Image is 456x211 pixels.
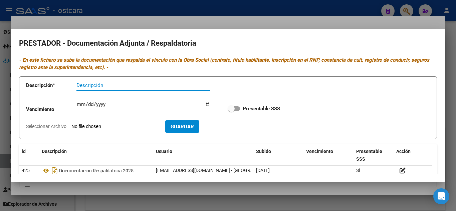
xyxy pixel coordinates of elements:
[26,82,76,89] p: Descripción
[50,165,59,176] i: Descargar documento
[42,149,67,154] span: Descripción
[396,149,411,154] span: Acción
[153,144,253,166] datatable-header-cell: Usuario
[22,149,26,154] span: id
[171,124,194,130] span: Guardar
[19,57,429,71] i: - En este fichero se sube la documentación que respalda el vínculo con la Obra Social (contrato, ...
[256,149,271,154] span: Subido
[26,124,66,129] span: Seleccionar Archivo
[306,149,333,154] span: Vencimiento
[356,149,382,162] span: Presentable SSS
[354,144,394,166] datatable-header-cell: Presentable SSS
[165,120,199,133] button: Guardar
[433,188,449,204] div: Open Intercom Messenger
[253,144,303,166] datatable-header-cell: Subido
[19,144,39,166] datatable-header-cell: id
[22,168,30,173] span: 425
[394,144,427,166] datatable-header-cell: Acción
[19,37,437,50] h2: PRESTADOR - Documentación Adjunta / Respaldatoria
[59,168,134,173] span: Documentacion Respaldatoria 2025
[156,168,316,173] span: [EMAIL_ADDRESS][DOMAIN_NAME] - [GEOGRAPHIC_DATA][PERSON_NAME] -
[39,144,153,166] datatable-header-cell: Descripción
[243,106,280,112] strong: Presentable SSS
[303,144,354,166] datatable-header-cell: Vencimiento
[256,168,270,173] span: [DATE]
[26,106,76,113] p: Vencimiento
[156,149,172,154] span: Usuario
[356,168,360,173] span: Sí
